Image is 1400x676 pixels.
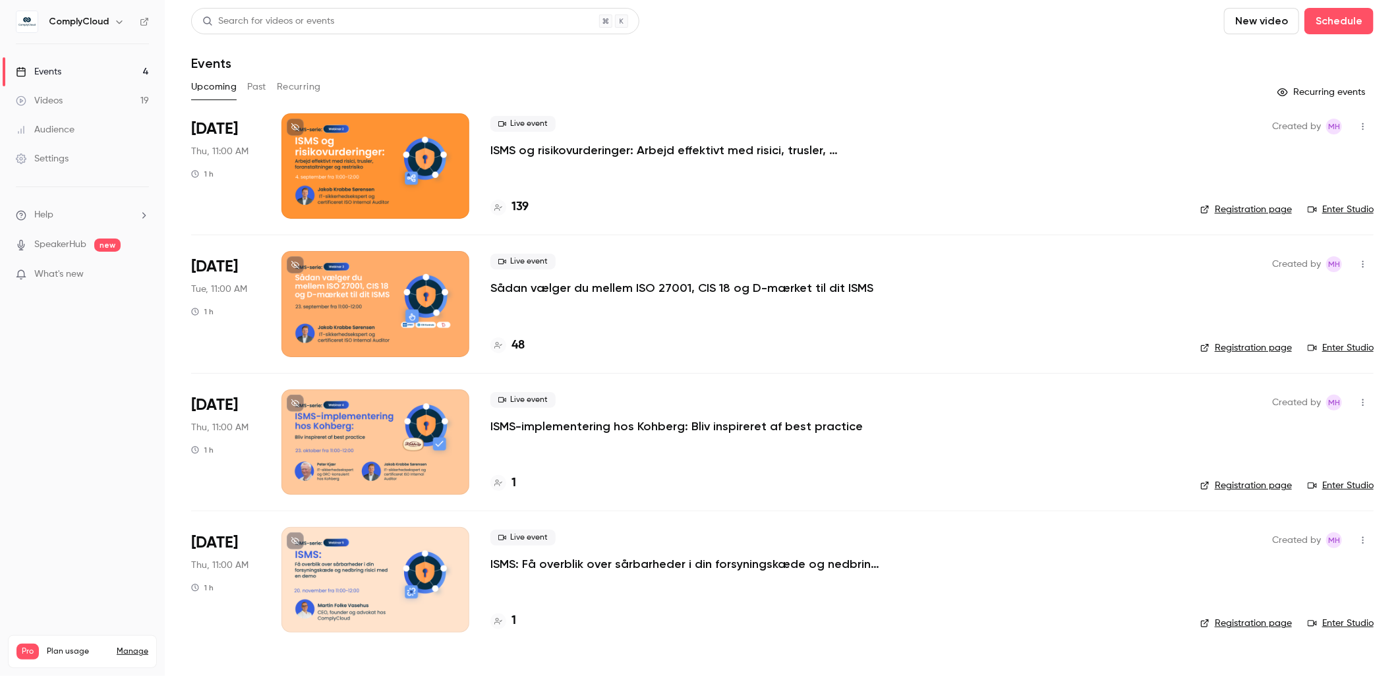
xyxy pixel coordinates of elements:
a: Enter Studio [1308,617,1374,630]
div: Oct 23 Thu, 11:00 AM (Europe/Copenhagen) [191,389,260,495]
span: What's new [34,268,84,281]
div: Sep 4 Thu, 11:00 AM (Europe/Copenhagen) [191,113,260,219]
a: SpeakerHub [34,238,86,252]
span: Created by [1272,532,1321,548]
span: MH [1328,119,1340,134]
a: Enter Studio [1308,203,1374,216]
a: Manage [117,646,148,657]
button: Recurring [277,76,321,98]
h4: 139 [511,198,529,216]
span: [DATE] [191,532,238,553]
span: [DATE] [191,395,238,416]
span: Live event [490,254,556,269]
a: ISMS: Få overblik over sårbarheder i din forsyningskæde og nedbring risici med en demo [490,556,886,572]
span: Maibrit Hovedskou [1326,256,1342,272]
div: 1 h [191,582,214,593]
div: Videos [16,94,63,107]
li: help-dropdown-opener [16,208,149,222]
span: [DATE] [191,256,238,277]
a: Registration page [1200,479,1292,492]
div: Search for videos or events [202,14,334,28]
a: Registration page [1200,341,1292,354]
span: Pro [16,644,39,660]
div: Audience [16,123,74,136]
h4: 48 [511,337,525,354]
div: 1 h [191,445,214,455]
span: Thu, 11:00 AM [191,421,248,434]
span: Maibrit Hovedskou [1326,119,1342,134]
iframe: Noticeable Trigger [133,269,149,281]
span: Created by [1272,119,1321,134]
span: Created by [1272,395,1321,410]
span: MH [1328,256,1340,272]
button: Recurring events [1271,82,1374,103]
button: New video [1224,8,1299,34]
span: Maibrit Hovedskou [1326,532,1342,548]
div: 1 h [191,306,214,317]
div: Nov 20 Thu, 11:00 AM (Europe/Copenhagen) [191,527,260,633]
span: Maibrit Hovedskou [1326,395,1342,410]
h4: 1 [511,474,516,492]
div: Settings [16,152,69,165]
a: Enter Studio [1308,479,1374,492]
span: Plan usage [47,646,109,657]
h1: Events [191,55,231,71]
a: ISMS og risikovurderinger: Arbejd effektivt med risici, trusler, foranstaltninger og restrisiko [490,142,886,158]
span: Created by [1272,256,1321,272]
a: Registration page [1200,617,1292,630]
a: 1 [490,612,516,630]
span: Live event [490,530,556,546]
div: Sep 23 Tue, 11:00 AM (Europe/Copenhagen) [191,251,260,356]
a: 48 [490,337,525,354]
img: ComplyCloud [16,11,38,32]
span: MH [1328,395,1340,410]
span: Live event [490,116,556,132]
div: 1 h [191,169,214,179]
button: Upcoming [191,76,237,98]
a: Sådan vælger du mellem ISO 27001, CIS 18 og D-mærket til dit ISMS [490,280,873,296]
span: Help [34,208,53,222]
a: 139 [490,198,529,216]
span: Live event [490,392,556,408]
span: new [94,239,121,252]
span: Tue, 11:00 AM [191,283,247,296]
span: [DATE] [191,119,238,140]
h4: 1 [511,612,516,630]
button: Schedule [1304,8,1374,34]
span: Thu, 11:00 AM [191,145,248,158]
a: 1 [490,474,516,492]
a: Registration page [1200,203,1292,216]
h6: ComplyCloud [49,15,109,28]
span: MH [1328,532,1340,548]
button: Past [247,76,266,98]
div: Events [16,65,61,78]
span: Thu, 11:00 AM [191,559,248,572]
a: ISMS-implementering hos Kohberg: Bliv inspireret af best practice [490,418,863,434]
a: Enter Studio [1308,341,1374,354]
